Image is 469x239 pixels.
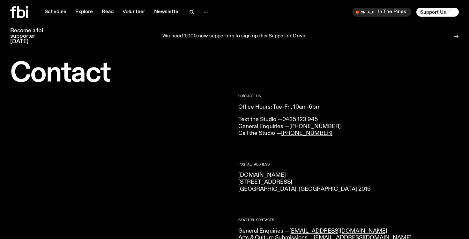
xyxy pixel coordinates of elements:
a: Schedule [41,8,70,17]
a: [PHONE_NUMBER] [289,124,341,129]
h3: Become a fbi supporter [DATE] [10,28,51,44]
a: Newsletter [150,8,184,17]
span: Support Us [420,9,446,15]
a: Explore [71,8,97,17]
h2: CONTACT US [238,94,459,98]
h2: Station Contacts [238,218,459,222]
p: Text the Studio — General Enquiries — Call the Studio — [238,116,459,137]
button: On AirIn The Pines [353,8,411,17]
a: [PHONE_NUMBER] [281,130,332,136]
a: [EMAIL_ADDRESS][DOMAIN_NAME] [289,228,387,234]
a: Read [98,8,117,17]
a: 0435 123 945 [282,117,318,122]
p: Office Hours: Tue-Fri, 10am-6pm [238,104,459,111]
p: [DOMAIN_NAME] [STREET_ADDRESS] [GEOGRAPHIC_DATA], [GEOGRAPHIC_DATA] 2015 [238,172,459,193]
h1: Contact [10,61,231,87]
button: Support Us [416,8,459,17]
h2: Postal Address [238,163,459,166]
p: We need 1,000 new supporters to sign up this Supporter Drive. [162,34,307,39]
a: Volunteer [119,8,149,17]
